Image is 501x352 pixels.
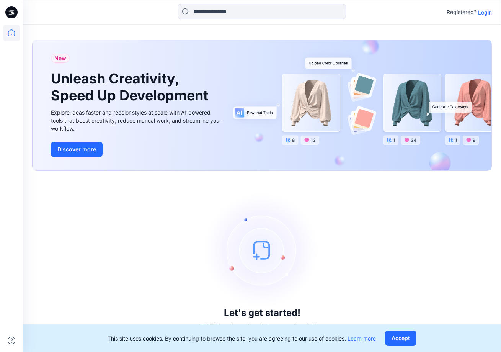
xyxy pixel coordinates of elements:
[199,321,325,331] p: Click New to add a style or create a folder.
[51,108,223,133] div: Explore ideas faster and recolor styles at scale with AI-powered tools that boost creativity, red...
[108,334,376,342] p: This site uses cookies. By continuing to browse the site, you are agreeing to our use of cookies.
[51,142,223,157] a: Discover more
[447,8,477,17] p: Registered?
[224,308,300,318] h3: Let's get started!
[478,8,492,16] p: Login
[51,142,103,157] button: Discover more
[385,331,416,346] button: Accept
[54,54,66,63] span: New
[51,70,212,103] h1: Unleash Creativity, Speed Up Development
[205,193,320,308] img: empty-state-image.svg
[348,335,376,342] a: Learn more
